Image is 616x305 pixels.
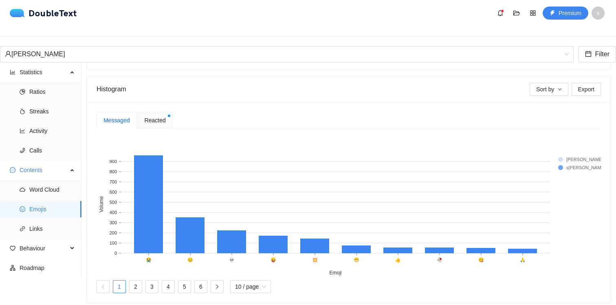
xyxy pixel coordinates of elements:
[543,7,588,20] button: thunderboltPremium
[110,179,117,184] text: 700
[145,280,158,293] li: 3
[162,281,174,293] a: 4
[113,281,125,293] a: 1
[187,257,193,263] text: 😔
[110,200,117,205] text: 500
[526,7,539,20] button: appstore
[20,108,25,114] span: fire
[29,221,75,237] span: Links
[235,281,266,293] span: 10 / page
[113,280,126,293] li: 1
[20,226,25,232] span: link
[97,280,110,293] button: left
[10,245,15,251] span: heart
[437,257,442,263] text: 🥀
[20,260,75,276] span: Roadmap
[110,169,117,174] text: 800
[520,257,526,263] text: 🙏
[110,220,117,225] text: 300
[585,51,592,58] span: calendar
[536,85,554,94] span: Sort by
[146,281,158,293] a: 3
[329,270,341,276] text: Emoji
[229,257,235,263] text: 💀
[510,7,523,20] button: folder-open
[494,10,506,16] span: bell
[178,281,191,293] a: 5
[20,148,25,153] span: phone
[29,123,75,139] span: Activity
[20,128,25,134] span: line-chart
[527,10,539,16] span: appstore
[10,69,15,75] span: bar-chart
[162,280,175,293] li: 4
[312,257,318,263] text: 💥
[97,280,110,293] li: Previous Page
[5,46,569,62] span: Derrick
[29,103,75,119] span: Streaks
[10,9,77,17] a: logoDoubleText
[510,10,523,16] span: folder-open
[595,49,609,59] span: Filter
[146,257,152,263] text: 😭
[110,210,117,215] text: 400
[20,240,68,256] span: Behaviour
[478,257,484,263] text: 😋
[211,280,224,293] button: right
[215,284,220,289] span: right
[558,87,562,92] span: down
[494,7,507,20] button: bell
[5,51,11,57] span: user
[20,64,68,80] span: Statistics
[5,46,561,62] div: [PERSON_NAME]
[271,257,276,263] text: 😛
[572,83,601,96] button: Export
[29,201,75,217] span: Emojis
[20,187,25,192] span: cloud
[129,280,142,293] li: 2
[178,280,191,293] li: 5
[578,85,594,94] span: Export
[110,230,117,235] text: 200
[20,162,68,178] span: Contents
[101,284,106,289] span: left
[10,265,15,271] span: apartment
[10,167,15,173] span: message
[354,257,359,263] text: 😁
[29,142,75,159] span: Calls
[110,241,117,245] text: 100
[10,9,77,17] div: DoubleText
[559,9,581,18] span: Premium
[97,77,530,101] div: Histogram
[20,206,25,212] span: smile
[195,281,207,293] a: 6
[110,190,117,194] text: 600
[530,83,568,96] button: Sort bydown
[130,281,142,293] a: 2
[211,280,224,293] li: Next Page
[145,116,166,125] span: Reacted
[395,257,401,263] text: 👍
[110,159,117,164] text: 900
[550,10,555,17] span: thunderbolt
[99,196,104,212] text: Volume
[194,280,207,293] li: 6
[103,116,130,125] div: Messaged
[29,181,75,198] span: Word Cloud
[579,46,616,62] button: calendarFilter
[230,280,271,293] div: Page Size
[114,251,117,256] text: 0
[20,89,25,95] span: pie-chart
[29,84,75,100] span: Ratios
[597,7,600,20] span: s
[10,9,29,17] img: logo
